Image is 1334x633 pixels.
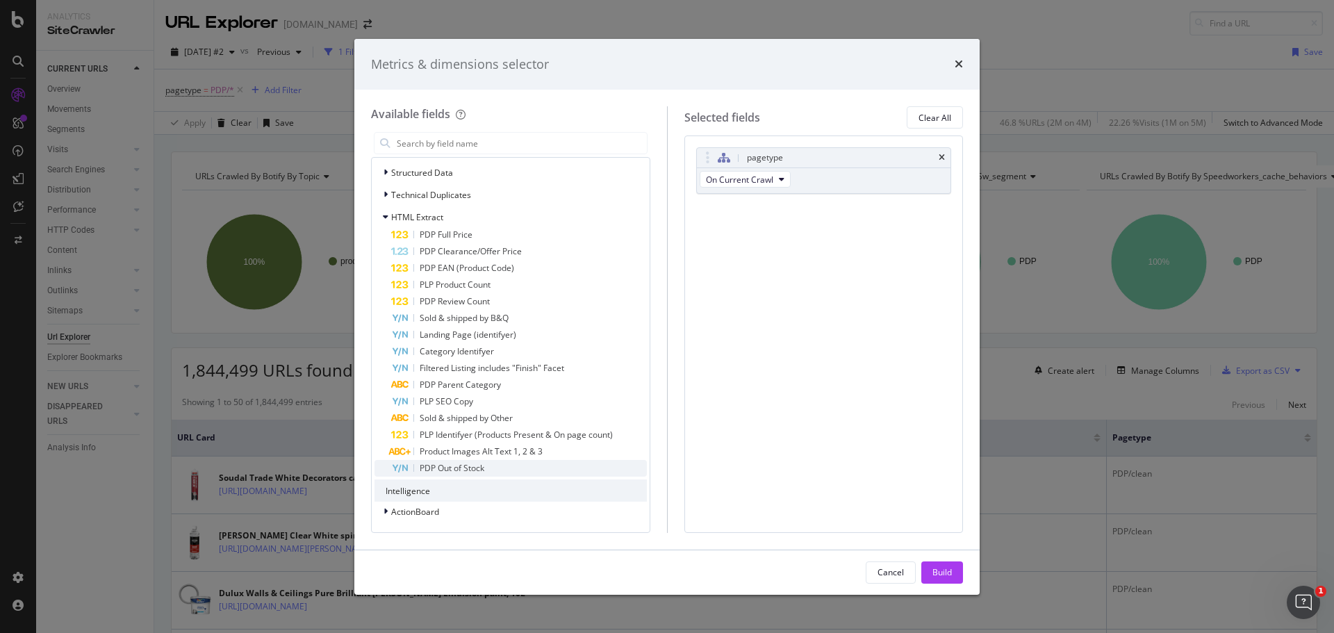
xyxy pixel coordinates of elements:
[420,345,494,357] span: Category Identifyer
[420,412,513,424] span: Sold & shipped by Other
[371,106,450,122] div: Available fields
[391,167,453,179] span: Structured Data
[939,154,945,162] div: times
[420,245,522,257] span: PDP Clearance/Offer Price
[420,445,543,457] span: Product Images Alt Text 1, 2 & 3
[395,133,647,154] input: Search by field name
[921,561,963,584] button: Build
[878,566,904,578] div: Cancel
[907,106,963,129] button: Clear All
[700,171,791,188] button: On Current Crawl
[420,312,509,324] span: Sold & shipped by B&Q
[420,379,501,391] span: PDP Parent Category
[374,479,647,502] div: Intelligence
[420,329,516,340] span: Landing Page (identifyer)
[955,56,963,74] div: times
[684,110,760,126] div: Selected fields
[420,229,472,240] span: PDP Full Price
[420,279,491,290] span: PLP Product Count
[420,429,613,441] span: PLP Identifyer (Products Present & On page count)
[420,362,564,374] span: Filtered Listing includes "Finish" Facet
[420,295,490,307] span: PDP Review Count
[420,462,484,474] span: PDP Out of Stock
[420,395,473,407] span: PLP SEO Copy
[391,189,471,201] span: Technical Duplicates
[354,39,980,595] div: modal
[866,561,916,584] button: Cancel
[371,56,549,74] div: Metrics & dimensions selector
[747,151,783,165] div: pagetype
[932,566,952,578] div: Build
[391,506,439,518] span: ActionBoard
[1315,586,1326,597] span: 1
[706,174,773,186] span: On Current Crawl
[1287,586,1320,619] iframe: Intercom live chat
[696,147,952,194] div: pagetypetimesOn Current Crawl
[919,112,951,124] div: Clear All
[391,211,443,223] span: HTML Extract
[420,262,514,274] span: PDP EAN (Product Code)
